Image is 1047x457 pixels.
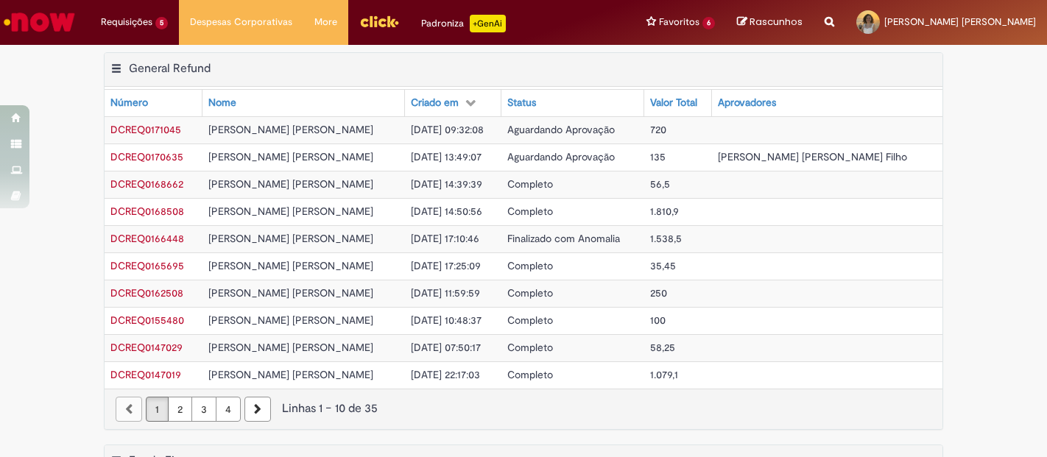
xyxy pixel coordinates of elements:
[129,61,211,76] h2: General Refund
[411,368,480,381] span: [DATE] 22:17:03
[421,15,506,32] div: Padroniza
[411,259,481,272] span: [DATE] 17:25:09
[507,259,553,272] span: Completo
[208,177,373,191] span: [PERSON_NAME] [PERSON_NAME]
[702,17,715,29] span: 6
[110,313,184,327] span: DCREQ0155480
[110,341,183,354] span: DCREQ0147029
[110,313,184,327] a: Abrir Registro: DCREQ0155480
[110,286,183,300] a: Abrir Registro: DCREQ0162508
[146,397,169,422] a: Página 1
[110,286,183,300] span: DCREQ0162508
[110,368,181,381] span: DCREQ0147019
[244,397,271,422] a: Próxima página
[110,61,122,80] button: General Refund Menu de contexto
[110,177,183,191] a: Abrir Registro: DCREQ0168662
[110,259,184,272] span: DCREQ0165695
[507,286,553,300] span: Completo
[208,259,373,272] span: [PERSON_NAME] [PERSON_NAME]
[411,205,482,218] span: [DATE] 14:50:56
[110,123,181,136] a: Abrir Registro: DCREQ0171045
[105,389,942,429] nav: paginação
[718,150,907,163] span: [PERSON_NAME] [PERSON_NAME] Filho
[650,259,676,272] span: 35,45
[650,341,675,354] span: 58,25
[110,205,184,218] a: Abrir Registro: DCREQ0168508
[650,286,667,300] span: 250
[110,123,181,136] span: DCREQ0171045
[110,177,183,191] span: DCREQ0168662
[650,205,679,218] span: 1.810,9
[1,7,77,37] img: ServiceNow
[208,341,373,354] span: [PERSON_NAME] [PERSON_NAME]
[359,10,399,32] img: click_logo_yellow_360x200.png
[884,15,1036,28] span: [PERSON_NAME] [PERSON_NAME]
[507,96,536,110] div: Status
[208,313,373,327] span: [PERSON_NAME] [PERSON_NAME]
[110,341,183,354] a: Abrir Registro: DCREQ0147029
[750,15,803,29] span: Rascunhos
[208,96,236,110] div: Nome
[650,96,697,110] div: Valor Total
[411,313,482,327] span: [DATE] 10:48:37
[650,123,666,136] span: 720
[208,150,373,163] span: [PERSON_NAME] [PERSON_NAME]
[650,368,678,381] span: 1.079,1
[650,150,666,163] span: 135
[208,123,373,136] span: [PERSON_NAME] [PERSON_NAME]
[110,205,184,218] span: DCREQ0168508
[507,123,615,136] span: Aguardando Aprovação
[411,123,484,136] span: [DATE] 09:32:08
[411,286,480,300] span: [DATE] 11:59:59
[507,313,553,327] span: Completo
[155,17,168,29] span: 5
[737,15,803,29] a: Rascunhos
[507,341,553,354] span: Completo
[116,400,931,417] div: Linhas 1 − 10 de 35
[216,397,241,422] a: Página 4
[110,150,183,163] a: Abrir Registro: DCREQ0170635
[411,232,479,245] span: [DATE] 17:10:46
[411,96,459,110] div: Criado em
[650,313,666,327] span: 100
[411,150,482,163] span: [DATE] 13:49:07
[208,232,373,245] span: [PERSON_NAME] [PERSON_NAME]
[110,150,183,163] span: DCREQ0170635
[101,15,152,29] span: Requisições
[659,15,699,29] span: Favoritos
[507,205,553,218] span: Completo
[208,205,373,218] span: [PERSON_NAME] [PERSON_NAME]
[507,177,553,191] span: Completo
[411,177,482,191] span: [DATE] 14:39:39
[208,368,373,381] span: [PERSON_NAME] [PERSON_NAME]
[650,232,682,245] span: 1.538,5
[507,232,620,245] span: Finalizado com Anomalia
[718,96,776,110] div: Aprovadores
[190,15,292,29] span: Despesas Corporativas
[110,368,181,381] a: Abrir Registro: DCREQ0147019
[208,286,373,300] span: [PERSON_NAME] [PERSON_NAME]
[191,397,216,422] a: Página 3
[650,177,670,191] span: 56,5
[110,259,184,272] a: Abrir Registro: DCREQ0165695
[110,96,148,110] div: Número
[507,368,553,381] span: Completo
[110,232,184,245] span: DCREQ0166448
[411,341,481,354] span: [DATE] 07:50:17
[110,232,184,245] a: Abrir Registro: DCREQ0166448
[470,15,506,32] p: +GenAi
[168,397,192,422] a: Página 2
[507,150,615,163] span: Aguardando Aprovação
[314,15,337,29] span: More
